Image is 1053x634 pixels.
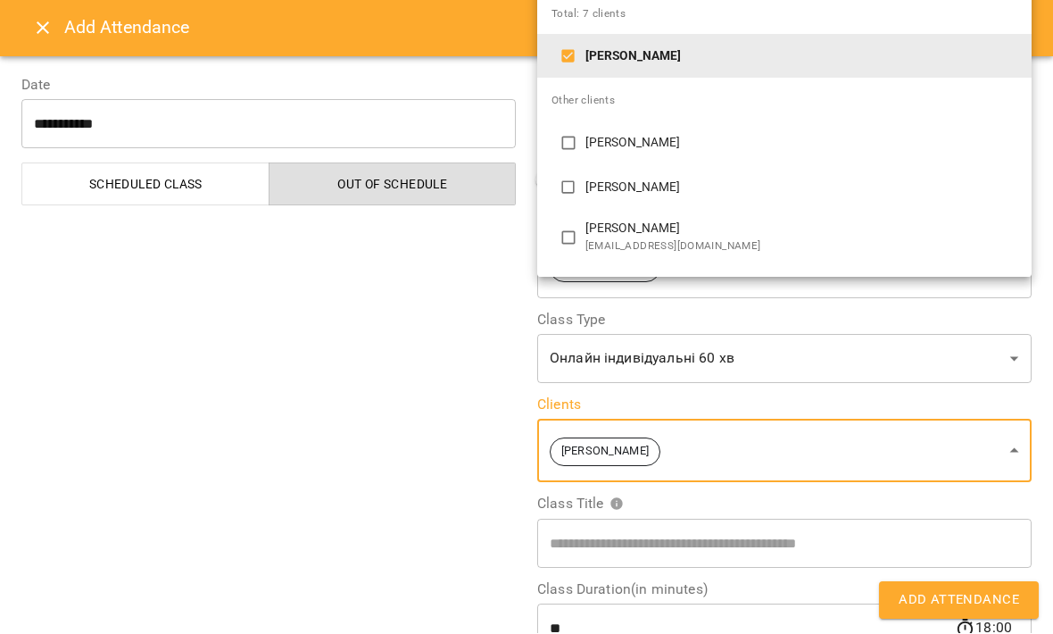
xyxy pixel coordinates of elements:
[585,221,1017,238] p: [PERSON_NAME]
[585,135,1017,153] p: [PERSON_NAME]
[585,179,1017,197] p: [PERSON_NAME]
[585,238,1017,256] span: [EMAIL_ADDRESS][DOMAIN_NAME]
[551,95,615,107] span: Other clients
[585,48,1017,66] p: [PERSON_NAME]
[551,8,626,21] span: Total: 7 clients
